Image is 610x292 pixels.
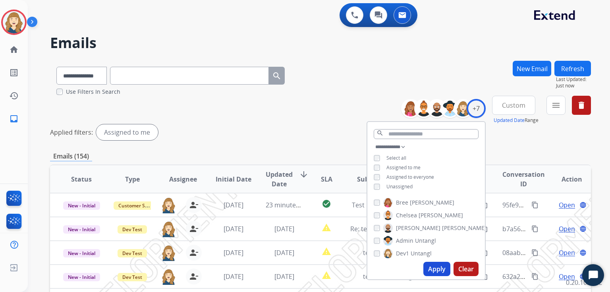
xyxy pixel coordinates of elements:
[386,174,434,180] span: Assigned to everyone
[322,199,331,209] mat-icon: check_circle
[274,272,294,281] span: [DATE]
[63,201,100,210] span: New - Initial
[579,201,587,209] mat-icon: language
[274,224,294,233] span: [DATE]
[415,237,436,245] span: Untangl
[579,249,587,256] mat-icon: language
[556,83,591,89] span: Just now
[559,248,575,257] span: Open
[114,201,165,210] span: Customer Support
[363,248,374,257] span: test
[423,262,450,276] button: Apply
[118,249,147,257] span: Dev Test
[357,174,380,184] span: Subject
[63,273,100,281] span: New - Initial
[531,225,539,232] mat-icon: content_copy
[118,225,147,234] span: Dev Test
[410,199,454,207] span: [PERSON_NAME]
[169,174,197,184] span: Assignee
[189,272,199,281] mat-icon: person_remove
[161,221,176,237] img: agent-avatar
[224,272,243,281] span: [DATE]
[492,96,535,115] button: Custom
[396,224,440,232] span: [PERSON_NAME]
[419,211,463,219] span: [PERSON_NAME]
[531,249,539,256] mat-icon: content_copy
[579,273,587,280] mat-icon: language
[556,76,591,83] span: Last Updated:
[9,68,19,77] mat-icon: list_alt
[396,237,413,245] span: Admin
[513,61,551,76] button: New Email
[396,249,409,257] span: Dev1
[531,273,539,280] mat-icon: content_copy
[50,151,92,161] p: Emails (154)
[161,197,176,213] img: agent-avatar
[322,223,331,232] mat-icon: report_problem
[224,201,243,209] span: [DATE]
[321,174,332,184] span: SLA
[386,183,413,190] span: Unassigned
[559,272,575,281] span: Open
[63,225,100,234] span: New - Initial
[559,200,575,210] span: Open
[481,249,488,256] mat-icon: content_copy
[566,278,602,287] p: 0.20.1027RC
[161,269,176,285] img: agent-avatar
[467,99,486,118] div: +7
[9,91,19,101] mat-icon: history
[216,174,251,184] span: Initial Date
[322,247,331,256] mat-icon: report_problem
[502,104,525,107] span: Custom
[494,117,525,124] button: Updated Date
[299,170,309,179] mat-icon: arrow_downward
[224,224,243,233] span: [DATE]
[582,264,604,286] button: Start Chat
[350,224,423,233] span: Re: test API final outlook
[66,88,120,96] label: Use Filters In Search
[9,45,19,54] mat-icon: home
[63,249,100,257] span: New - Initial
[540,165,591,193] th: Action
[386,155,406,161] span: Select all
[322,271,331,280] mat-icon: report_problem
[411,249,432,257] span: Untangl
[224,248,243,257] span: [DATE]
[71,174,92,184] span: Status
[125,174,140,184] span: Type
[481,201,488,209] mat-icon: content_copy
[481,225,488,232] mat-icon: content_copy
[396,199,408,207] span: Bree
[396,211,417,219] span: Chelsea
[3,11,25,33] img: avatar
[352,201,386,209] span: Test [DATE]
[531,201,539,209] mat-icon: content_copy
[559,224,575,234] span: Open
[481,273,488,280] mat-icon: content_copy
[96,124,158,140] div: Assigned to me
[266,170,293,189] span: Updated Date
[577,101,586,110] mat-icon: delete
[266,201,312,209] span: 23 minutes ago
[363,272,374,281] span: test
[272,71,282,81] mat-icon: search
[161,245,176,261] img: agent-avatar
[579,225,587,232] mat-icon: language
[9,114,19,124] mat-icon: inbox
[274,248,294,257] span: [DATE]
[454,262,479,276] button: Clear
[50,128,93,137] p: Applied filters:
[189,224,199,234] mat-icon: person_remove
[551,101,561,110] mat-icon: menu
[50,35,591,51] h2: Emails
[189,200,199,210] mat-icon: person_remove
[189,248,199,257] mat-icon: person_remove
[588,270,599,281] svg: Open Chat
[502,170,545,189] span: Conversation ID
[442,224,486,232] span: [PERSON_NAME]
[494,117,539,124] span: Range
[118,273,147,281] span: Dev Test
[386,164,421,171] span: Assigned to me
[376,130,384,137] mat-icon: search
[554,61,591,76] button: Refresh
